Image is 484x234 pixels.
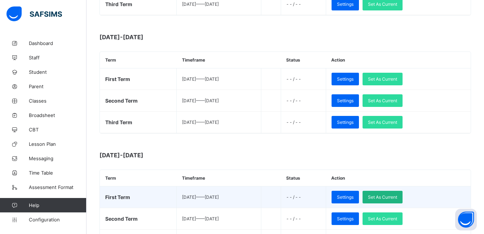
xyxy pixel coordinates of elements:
span: [DATE] —— [DATE] [182,1,219,7]
span: Third Term [105,119,132,125]
span: [DATE] —— [DATE] [182,194,219,200]
span: Set As Current [368,98,397,103]
span: Settings [337,216,354,221]
span: Broadsheet [29,112,86,118]
span: First Term [105,194,130,200]
th: Timeframe [177,170,261,186]
span: - - / - - [287,120,301,125]
span: Second Term [105,98,138,104]
span: Set As Current [368,76,397,82]
th: Term [100,170,177,186]
span: - - / - - [287,216,301,221]
th: Action [326,52,471,68]
span: Settings [337,1,354,7]
span: Third Term [105,1,132,7]
th: Term [100,52,177,68]
span: Settings [337,120,354,125]
span: Set As Current [368,216,397,221]
span: Parent [29,84,86,89]
th: Status [281,52,326,68]
span: Configuration [29,217,86,222]
span: Time Table [29,170,86,176]
span: - - / - - [287,76,301,82]
span: Second Term [105,216,138,222]
span: [DATE] —— [DATE] [182,216,219,221]
span: Settings [337,98,354,103]
span: [DATE]-[DATE] [99,33,244,41]
span: CBT [29,127,86,132]
span: - - / - - [287,194,301,200]
span: [DATE] —— [DATE] [182,98,219,103]
span: Staff [29,55,86,60]
th: Action [326,170,471,186]
span: Assessment Format [29,184,86,190]
th: Status [281,170,326,186]
span: - - / - - [287,98,301,103]
span: [DATE] —— [DATE] [182,76,219,82]
span: First Term [105,76,130,82]
th: Timeframe [177,52,261,68]
span: Help [29,202,86,208]
span: Dashboard [29,40,86,46]
span: Student [29,69,86,75]
img: safsims [6,6,62,22]
span: [DATE]-[DATE] [99,152,244,159]
button: Open asap [455,209,477,230]
span: Set As Current [368,120,397,125]
span: - - / - - [287,1,301,7]
span: [DATE] —— [DATE] [182,120,219,125]
span: Lesson Plan [29,141,86,147]
span: Set As Current [368,194,397,200]
span: Settings [337,76,354,82]
span: Settings [337,194,354,200]
span: Classes [29,98,86,104]
span: Messaging [29,156,86,161]
span: Set As Current [368,1,397,7]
